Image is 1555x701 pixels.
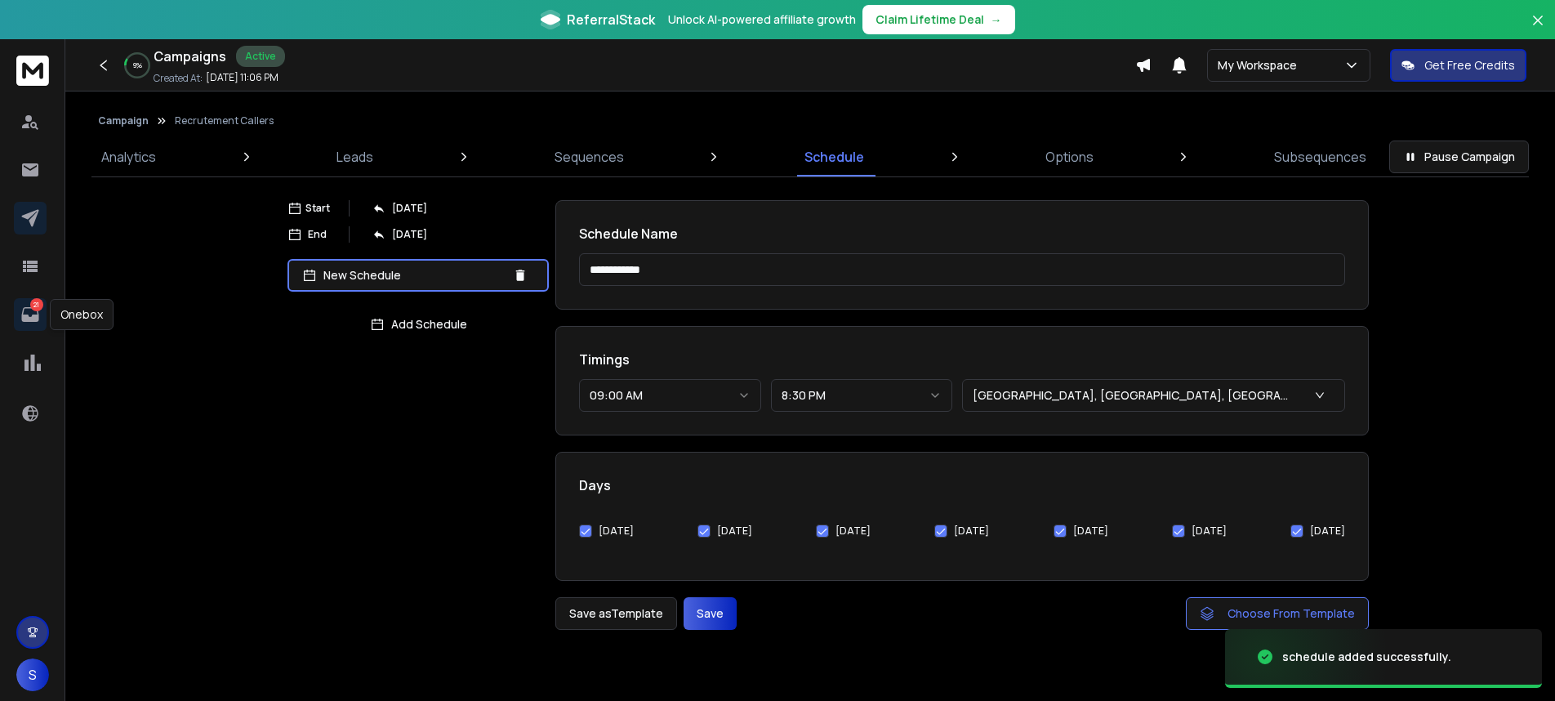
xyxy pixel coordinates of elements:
button: Save [684,597,737,630]
span: → [991,11,1002,28]
label: [DATE] [835,525,871,538]
p: [DATE] 11:06 PM [206,71,278,84]
p: My Workspace [1218,57,1303,74]
span: ReferralStack [567,10,655,29]
a: 21 [14,298,47,331]
h1: Schedule Name [579,224,1345,243]
a: Sequences [545,137,634,176]
p: Start [305,202,330,215]
a: Analytics [91,137,166,176]
button: Close banner [1527,10,1548,49]
p: [GEOGRAPHIC_DATA], [GEOGRAPHIC_DATA], [GEOGRAPHIC_DATA], [GEOGRAPHIC_DATA] (UTC+2:00) [973,387,1299,404]
button: S [16,659,49,691]
p: Subsequences [1274,147,1366,167]
p: 21 [30,298,43,311]
label: [DATE] [599,525,634,538]
button: Get Free Credits [1390,49,1526,82]
p: Analytics [101,147,156,167]
button: Add Schedule [287,308,549,341]
button: Choose From Template [1186,597,1369,630]
p: Leads [336,147,373,167]
a: Options [1036,137,1103,176]
p: [DATE] [392,202,427,215]
p: Created At: [154,72,203,85]
h1: Campaigns [154,47,226,66]
div: Onebox [50,299,114,330]
p: Sequences [555,147,624,167]
p: Unlock AI-powered affiliate growth [668,11,856,28]
p: Options [1045,147,1094,167]
button: Pause Campaign [1389,141,1529,173]
p: New Schedule [323,267,506,284]
label: [DATE] [1310,525,1345,538]
button: 8:30 PM [771,379,953,412]
label: [DATE] [1192,525,1227,538]
div: Active [236,46,285,67]
button: Campaign [98,114,149,127]
label: [DATE] [954,525,989,538]
button: Save asTemplate [555,597,677,630]
button: 09:00 AM [579,379,761,412]
a: Subsequences [1264,137,1376,176]
a: Leads [327,137,383,176]
h1: Days [579,476,1345,495]
h1: Timings [579,350,1345,369]
p: Recrutement Callers [175,114,274,127]
p: Schedule [804,147,864,167]
div: schedule added successfully. [1282,649,1451,665]
a: Schedule [795,137,874,176]
button: Claim Lifetime Deal→ [862,5,1015,34]
label: [DATE] [717,525,752,538]
span: Choose From Template [1228,605,1355,622]
p: 9 % [133,60,142,70]
label: [DATE] [1073,525,1108,538]
p: Get Free Credits [1424,57,1515,74]
p: [DATE] [392,228,427,241]
p: End [308,228,327,241]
